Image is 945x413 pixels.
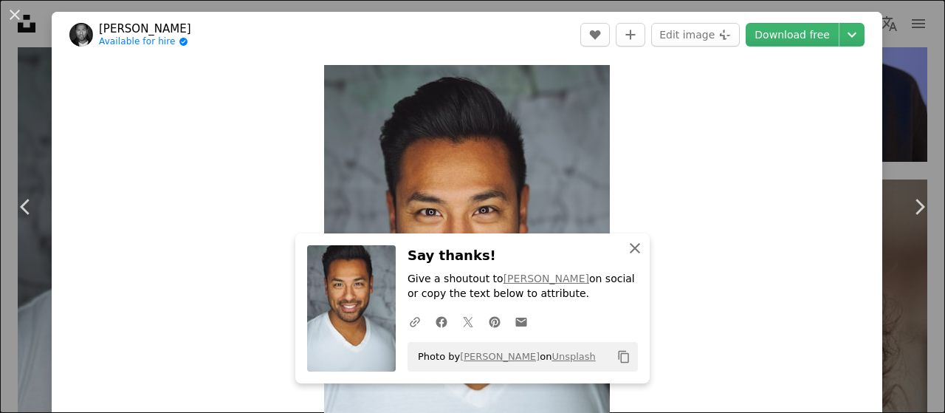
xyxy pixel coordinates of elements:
[69,23,93,47] img: Go to Joseph Gonzalez's profile
[410,345,596,369] span: Photo by on
[460,351,540,362] a: [PERSON_NAME]
[481,307,508,336] a: Share on Pinterest
[408,273,638,302] p: Give a shoutout to on social or copy the text below to attribute.
[99,36,191,48] a: Available for hire
[893,136,945,278] a: Next
[839,23,865,47] button: Choose download size
[611,344,636,369] button: Copy to clipboard
[504,273,589,285] a: [PERSON_NAME]
[508,307,535,336] a: Share over email
[428,307,455,336] a: Share on Facebook
[746,23,839,47] a: Download free
[651,23,740,47] button: Edit image
[616,23,645,47] button: Add to Collection
[455,307,481,336] a: Share on Twitter
[99,21,191,36] a: [PERSON_NAME]
[580,23,610,47] button: Like
[408,245,638,267] h3: Say thanks!
[551,351,595,362] a: Unsplash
